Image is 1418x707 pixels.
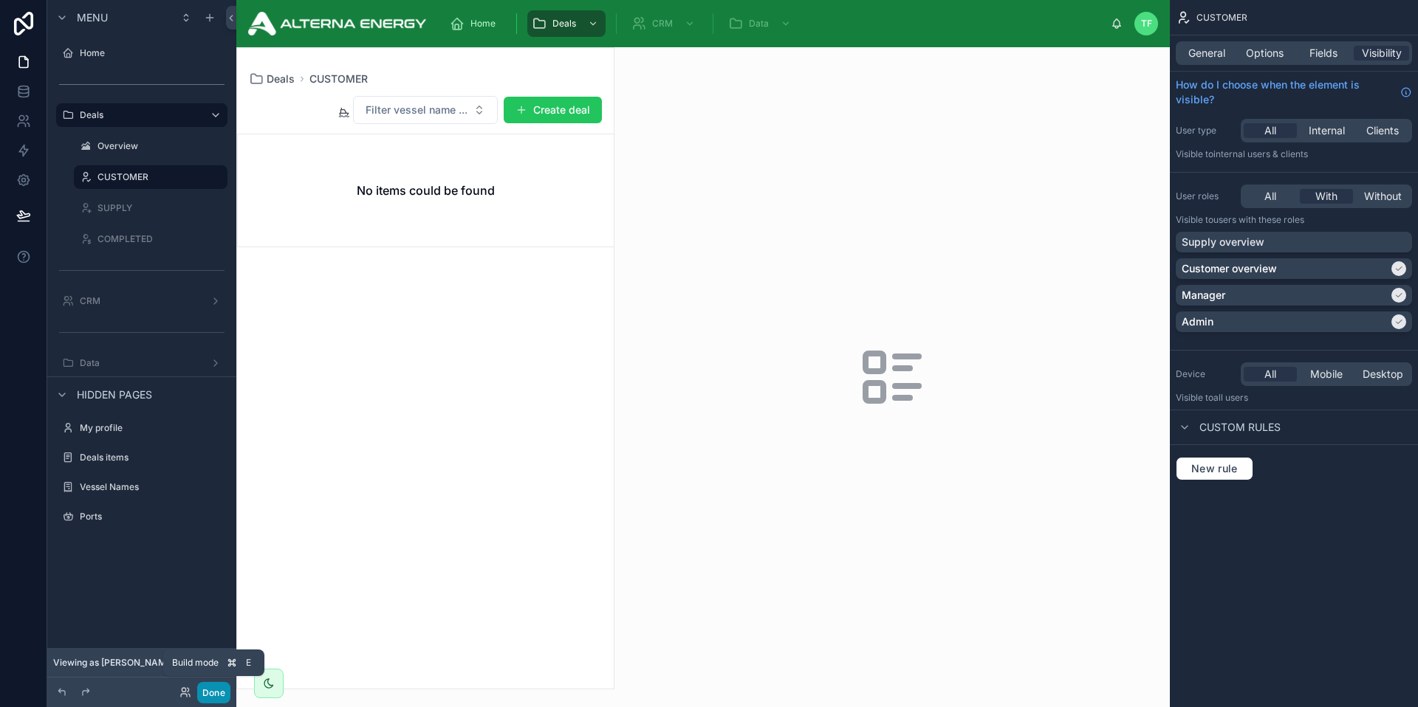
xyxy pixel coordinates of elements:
[80,357,204,369] label: Data
[56,505,227,528] a: Ports
[1182,261,1277,276] p: Customer overview
[724,10,798,37] a: Data
[1264,367,1276,382] span: All
[80,422,225,434] label: My profile
[80,481,225,493] label: Vessel Names
[74,165,227,189] a: CUSTOMER
[56,446,227,469] a: Deals items
[1185,462,1244,475] span: New rule
[80,452,225,463] label: Deals items
[1196,12,1247,24] span: CUSTOMER
[97,171,219,183] label: CUSTOMER
[1213,392,1248,403] span: all users
[1315,189,1337,204] span: With
[445,10,506,37] a: Home
[77,10,108,25] span: Menu
[1176,148,1412,160] p: Visible to
[74,196,227,220] a: SUPPLY
[1213,214,1304,225] span: Users with these roles
[56,289,227,313] a: CRM
[77,387,152,402] span: Hidden pages
[652,18,673,30] span: CRM
[1176,392,1412,404] p: Visible to
[56,103,227,127] a: Deals
[1363,367,1403,382] span: Desktop
[1182,235,1264,249] p: Supply overview
[1199,420,1281,435] span: Custom rules
[1246,46,1284,61] span: Options
[1176,368,1235,380] label: Device
[1362,46,1402,61] span: Visibility
[1176,77,1394,107] span: How do I choose when the element is visible?
[749,18,769,30] span: Data
[1182,314,1213,329] p: Admin
[56,475,227,499] a: Vessel Names
[97,233,225,245] label: COMPLETED
[242,657,254,669] span: E
[1264,123,1276,138] span: All
[1182,288,1225,303] p: Manager
[248,12,426,35] img: App logo
[1213,148,1308,159] span: Internal users & clients
[97,202,225,214] label: SUPPLY
[470,18,496,30] span: Home
[438,7,1111,40] div: scrollable content
[197,682,230,703] button: Done
[56,41,227,65] a: Home
[80,109,198,121] label: Deals
[1176,125,1235,137] label: User type
[1309,46,1337,61] span: Fields
[1310,367,1343,382] span: Mobile
[1141,18,1152,30] span: Tf
[1366,123,1399,138] span: Clients
[552,18,576,30] span: Deals
[80,511,225,523] label: Ports
[74,134,227,158] a: Overview
[1176,77,1412,107] a: How do I choose when the element is visible?
[1364,189,1402,204] span: Without
[627,10,702,37] a: CRM
[1176,214,1412,226] p: Visible to
[74,227,227,251] a: COMPLETED
[527,10,606,37] a: Deals
[1176,190,1235,202] label: User roles
[97,140,225,152] label: Overview
[80,295,204,307] label: CRM
[56,351,227,375] a: Data
[1309,123,1345,138] span: Internal
[1188,46,1225,61] span: General
[80,47,225,59] label: Home
[1176,457,1253,480] button: New rule
[56,416,227,440] a: My profile
[172,657,219,669] span: Build mode
[1264,189,1276,204] span: All
[53,657,174,669] span: Viewing as [PERSON_NAME]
